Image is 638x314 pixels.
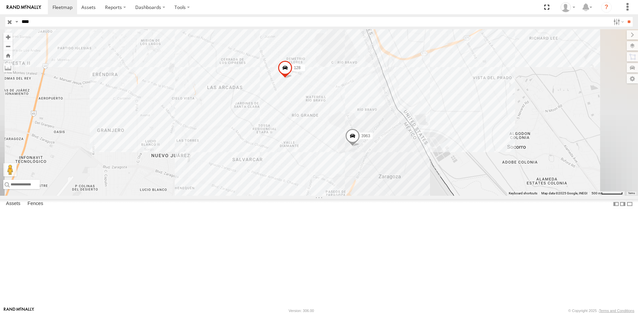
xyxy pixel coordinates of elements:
[509,191,537,196] button: Keyboard shortcuts
[601,2,612,13] i: ?
[289,309,314,313] div: Version: 306.00
[4,307,34,314] a: Visit our Website
[3,163,17,176] button: Drag Pegman onto the map to open Street View
[3,51,13,60] button: Zoom Home
[613,199,619,209] label: Dock Summary Table to the Left
[294,65,300,70] span: 128
[3,199,24,209] label: Assets
[3,42,13,51] button: Zoom out
[558,2,578,12] div: fernando ponce
[626,199,633,209] label: Hide Summary Table
[568,309,634,313] div: © Copyright 2025 -
[619,199,626,209] label: Dock Summary Table to the Right
[14,17,19,27] label: Search Query
[7,5,41,10] img: rand-logo.svg
[541,191,587,195] span: Map data ©2025 Google, INEGI
[591,191,601,195] span: 500 m
[589,191,625,196] button: Map Scale: 500 m per 61 pixels
[361,134,370,138] span: 3963
[611,17,625,27] label: Search Filter Options
[3,63,13,72] label: Measure
[599,309,634,313] a: Terms and Conditions
[627,74,638,83] label: Map Settings
[628,192,635,195] a: Terms (opens in new tab)
[24,199,47,209] label: Fences
[3,33,13,42] button: Zoom in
